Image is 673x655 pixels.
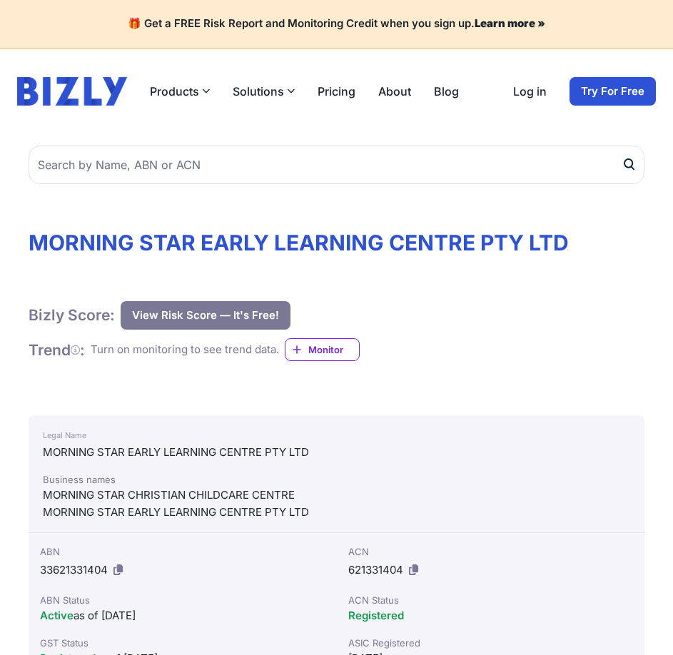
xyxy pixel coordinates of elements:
[40,609,74,622] span: Active
[29,146,644,184] input: Search by Name, ABN or ACN
[40,636,325,650] div: GST Status
[17,17,656,31] h4: 🎁 Get a FREE Risk Report and Monitoring Credit when you sign up.
[348,609,404,622] span: Registered
[233,83,295,100] button: Solutions
[43,427,630,444] div: Legal Name
[91,342,279,358] div: Turn on monitoring to see trend data.
[308,342,359,357] span: Monitor
[475,16,545,30] a: Learn more »
[121,301,290,330] button: View Risk Score — It's Free!
[348,544,634,559] div: ACN
[285,338,360,361] a: Monitor
[29,230,644,255] h1: MORNING STAR EARLY LEARNING CENTRE PTY LTD
[29,340,85,360] h1: Trend :
[348,593,634,607] div: ACN Status
[43,444,630,461] div: MORNING STAR EARLY LEARNING CENTRE PTY LTD
[43,504,630,521] div: MORNING STAR EARLY LEARNING CENTRE PTY LTD
[40,607,325,624] div: as of [DATE]
[348,636,634,650] div: ASIC Registered
[43,487,630,504] div: MORNING STAR CHRISTIAN CHILDCARE CENTRE
[29,305,115,325] h1: Bizly Score:
[40,544,325,559] div: ABN
[348,563,403,577] span: 621331404
[434,83,459,100] a: Blog
[318,83,355,100] a: Pricing
[40,593,325,607] div: ABN Status
[378,83,411,100] a: About
[40,563,108,577] span: 33621331404
[43,472,630,487] div: Business names
[570,77,656,106] a: Try For Free
[513,83,547,100] a: Log in
[150,83,210,100] button: Products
